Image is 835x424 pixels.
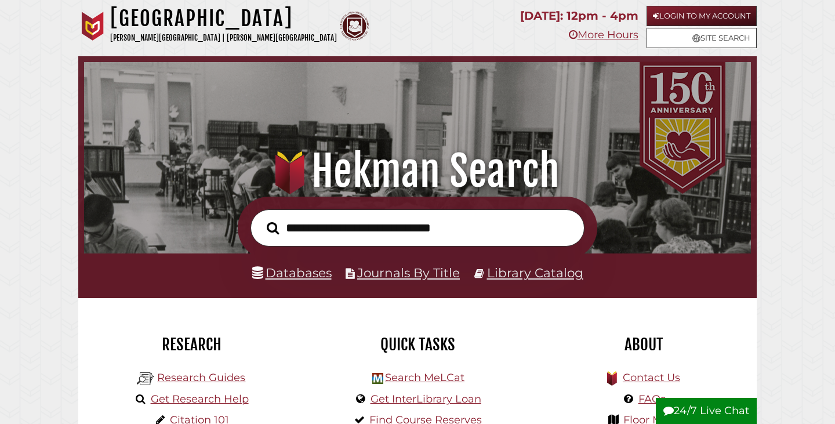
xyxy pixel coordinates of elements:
[357,265,460,280] a: Journals By Title
[372,373,383,384] img: Hekman Library Logo
[340,12,369,41] img: Calvin Theological Seminary
[78,12,107,41] img: Calvin University
[157,371,245,384] a: Research Guides
[110,31,337,45] p: [PERSON_NAME][GEOGRAPHIC_DATA] | [PERSON_NAME][GEOGRAPHIC_DATA]
[137,370,154,387] img: Hekman Library Logo
[371,393,481,405] a: Get InterLibrary Loan
[252,265,332,280] a: Databases
[638,393,666,405] a: FAQs
[569,28,638,41] a: More Hours
[97,146,739,197] h1: Hekman Search
[647,28,757,48] a: Site Search
[385,371,464,384] a: Search MeLCat
[487,265,583,280] a: Library Catalog
[539,335,748,354] h2: About
[267,221,279,234] i: Search
[647,6,757,26] a: Login to My Account
[623,371,680,384] a: Contact Us
[110,6,337,31] h1: [GEOGRAPHIC_DATA]
[261,219,285,238] button: Search
[520,6,638,26] p: [DATE]: 12pm - 4pm
[87,335,296,354] h2: Research
[151,393,249,405] a: Get Research Help
[313,335,522,354] h2: Quick Tasks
